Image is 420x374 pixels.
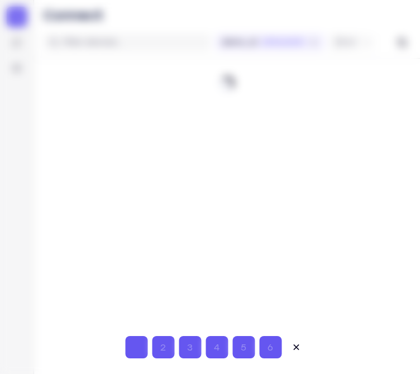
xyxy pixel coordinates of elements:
input: Code entry digit 4 [206,336,228,358]
input: Code entry digit 3 [179,336,201,358]
input: Code entry digit 5 [232,336,255,358]
input: Code entry digit 6 [259,336,281,358]
input: Code entry digit 1 [125,336,147,358]
input: Code entry digit 2 [152,336,174,358]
